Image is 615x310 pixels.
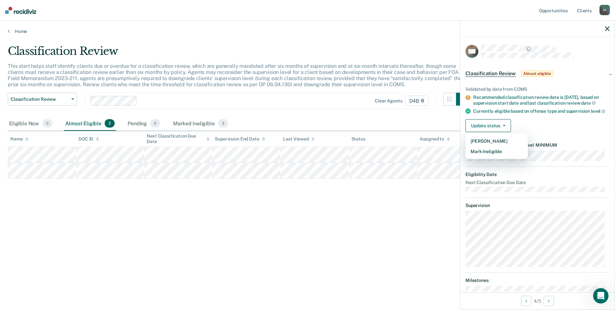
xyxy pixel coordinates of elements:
div: Name [10,136,28,142]
div: Next Classification Due Date [147,133,210,144]
span: level [591,108,605,114]
dt: Next Classification Due Date [465,180,610,185]
div: 4 / 5 [460,292,615,309]
div: Classification ReviewAlmost eligible [460,63,615,84]
iframe: Intercom live chat [593,288,609,304]
span: Classification Review [11,97,69,102]
div: Supervision End Date [215,136,265,142]
dt: Milestones [465,278,610,283]
span: 2 [105,119,115,128]
button: [PERSON_NAME] [465,136,528,146]
div: Last Viewed [283,136,314,142]
button: Update status [465,119,511,132]
dt: Recommended Supervision Level MINIMUM [465,142,610,148]
div: Pending [126,117,162,131]
span: 0 [150,119,160,128]
dt: Supervision [465,203,610,208]
div: Almost Eligible [64,117,116,131]
button: Next Opportunity [544,296,554,306]
div: Validated by data from COMS [465,87,610,92]
div: Marked Ineligible [172,117,230,131]
div: Status [351,136,365,142]
div: Eligible Now [8,117,54,131]
span: 3 [218,119,228,128]
span: D4B [405,96,429,106]
span: Almost eligible [521,70,553,77]
dt: Eligibility Date [465,172,610,177]
span: 0 [42,119,52,128]
button: Previous Opportunity [521,296,531,306]
div: H [599,5,610,15]
button: Mark Ineligible [465,146,528,157]
div: Classification Review [8,45,469,63]
p: This alert helps staff identify clients due or overdue for a classification review, which are gen... [8,63,462,88]
span: Classification Review [465,70,516,77]
img: Recidiviz [5,7,36,14]
div: DOC ID [78,136,99,142]
div: Currently eligible based on offense type and supervision [473,108,610,114]
div: Assigned to [420,136,450,142]
span: • [534,142,536,148]
div: Recommended classification review date is [DATE], based on supervision start date and last classi... [473,95,610,106]
div: Clear agents [375,98,402,104]
a: Home [8,28,607,34]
